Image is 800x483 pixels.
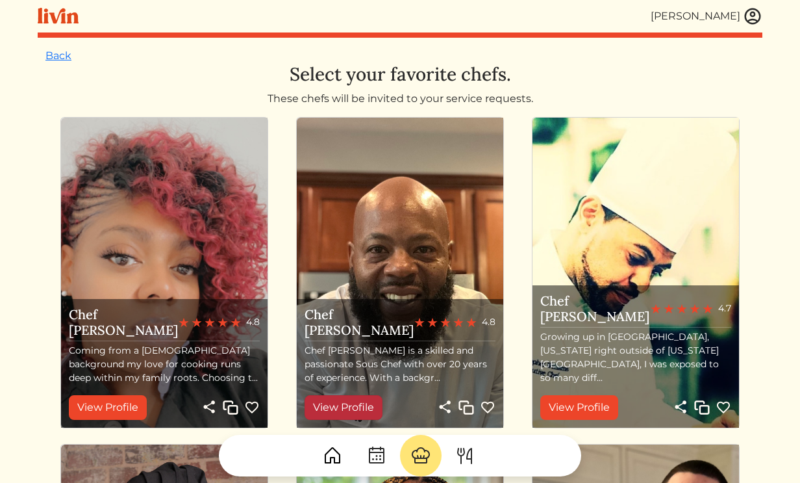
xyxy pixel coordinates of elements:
[205,317,215,328] img: red_star-5cc96fd108c5e382175c3007810bf15d673b234409b64feca3859e161d9d1ec7.svg
[246,315,260,329] span: 4.8
[703,304,713,314] img: red_star-5cc96fd108c5e382175c3007810bf15d673b234409b64feca3859e161d9d1ec7.svg
[61,118,268,428] img: Chef Katiana
[69,395,147,420] a: View Profile
[690,304,700,314] img: red_star-5cc96fd108c5e382175c3007810bf15d673b234409b64feca3859e161d9d1ec7.svg
[437,399,453,415] img: share-light-8df865c3ed655fe057401550c46c3e2ced4b90b5ae989a53fdbb116f906c45e5.svg
[482,315,495,329] span: 4.8
[45,49,71,62] a: Back
[677,304,687,314] img: red_star-5cc96fd108c5e382175c3007810bf15d673b234409b64feca3859e161d9d1ec7.svg
[305,344,495,385] p: Chef [PERSON_NAME] is a skilled and passionate Sous Chef with over 20 years of experience. With a...
[427,317,438,328] img: red_star-5cc96fd108c5e382175c3007810bf15d673b234409b64feca3859e161d9d1ec7.svg
[540,395,618,420] a: View Profile
[69,307,179,338] h5: Chef [PERSON_NAME]
[410,445,431,466] img: ChefHat-a374fb509e4f37eb0702ca99f5f64f3b6956810f32a249b33092029f8484b388.svg
[651,304,661,314] img: red_star-5cc96fd108c5e382175c3007810bf15d673b234409b64feca3859e161d9d1ec7.svg
[69,344,260,385] p: Coming from a [DEMOGRAPHIC_DATA] background my love for cooking runs deep within my family roots....
[673,399,688,415] img: share-light-8df865c3ed655fe057401550c46c3e2ced4b90b5ae989a53fdbb116f906c45e5.svg
[718,302,731,315] span: 4.7
[45,64,755,86] h3: Select your favorite chefs.
[743,7,762,26] img: user_account-e6e16d2ec92f44fc35f99ef0dc9cddf60790bfa021a6ecb1c896eb5d2907b31c.svg
[322,445,343,466] img: House-9bf13187bcbb5817f509fe5e7408150f90897510c4275e13d0d5fca38e0b5951.svg
[223,400,238,415] img: Copy link to profile
[305,307,414,338] h5: Chef [PERSON_NAME]
[45,91,755,107] div: These chefs will be invited to your service requests.
[716,400,731,415] img: Favorite chef
[231,317,241,328] img: red_star-5cc96fd108c5e382175c3007810bf15d673b234409b64feca3859e161d9d1ec7.svg
[540,330,731,385] p: Growing up in [GEOGRAPHIC_DATA], [US_STATE] right outside of [US_STATE][GEOGRAPHIC_DATA], I was e...
[480,400,495,415] img: Favorite chef
[455,445,475,466] img: ForkKnife-55491504ffdb50bab0c1e09e7649658475375261d09fd45db06cec23bce548bf.svg
[366,445,387,466] img: CalendarDots-5bcf9d9080389f2a281d69619e1c85352834be518fbc73d9501aef674afc0d57.svg
[664,304,674,314] img: red_star-5cc96fd108c5e382175c3007810bf15d673b234409b64feca3859e161d9d1ec7.svg
[694,400,710,415] img: Copy link to profile
[458,400,474,415] img: Copy link to profile
[305,395,382,420] a: View Profile
[244,400,260,415] img: Favorite chef
[453,317,464,328] img: red_star-5cc96fd108c5e382175c3007810bf15d673b234409b64feca3859e161d9d1ec7.svg
[38,8,79,24] img: livin-logo-a0d97d1a881af30f6274990eb6222085a2533c92bbd1e4f22c21b4f0d0e3210c.svg
[179,317,189,328] img: red_star-5cc96fd108c5e382175c3007810bf15d673b234409b64feca3859e161d9d1ec7.svg
[466,317,477,328] img: red_star-5cc96fd108c5e382175c3007810bf15d673b234409b64feca3859e161d9d1ec7.svg
[440,317,451,328] img: red_star-5cc96fd108c5e382175c3007810bf15d673b234409b64feca3859e161d9d1ec7.svg
[297,118,503,428] img: Chef Milton
[414,317,425,328] img: red_star-5cc96fd108c5e382175c3007810bf15d673b234409b64feca3859e161d9d1ec7.svg
[532,118,739,428] img: Chef Christopher
[218,317,228,328] img: red_star-5cc96fd108c5e382175c3007810bf15d673b234409b64feca3859e161d9d1ec7.svg
[651,8,740,24] div: [PERSON_NAME]
[540,293,651,324] h5: Chef [PERSON_NAME]
[192,317,202,328] img: red_star-5cc96fd108c5e382175c3007810bf15d673b234409b64feca3859e161d9d1ec7.svg
[201,399,217,415] img: share-light-8df865c3ed655fe057401550c46c3e2ced4b90b5ae989a53fdbb116f906c45e5.svg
